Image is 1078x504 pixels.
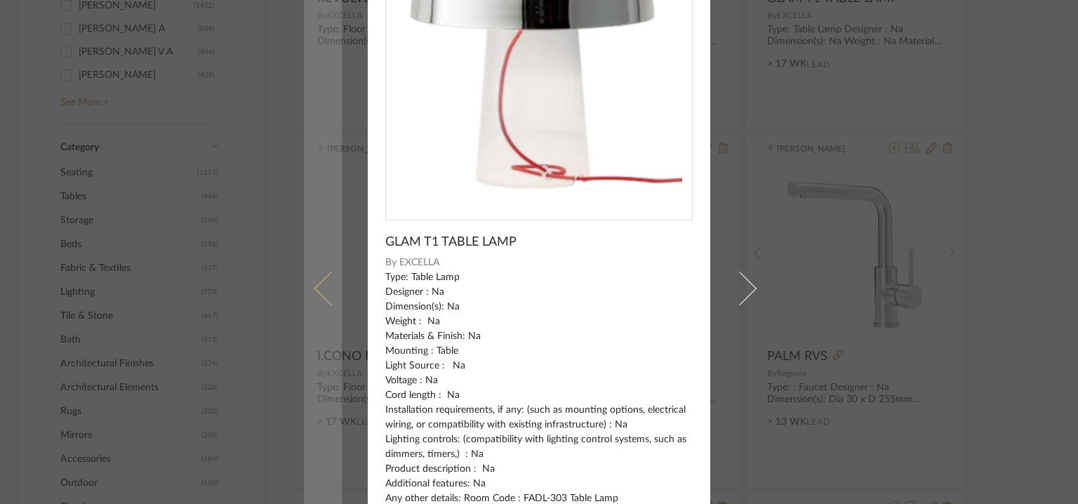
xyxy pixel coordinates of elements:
[385,234,517,250] span: GLAM T1 TABLE LAMP
[385,256,397,270] span: By
[399,256,693,270] span: EXCELLA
